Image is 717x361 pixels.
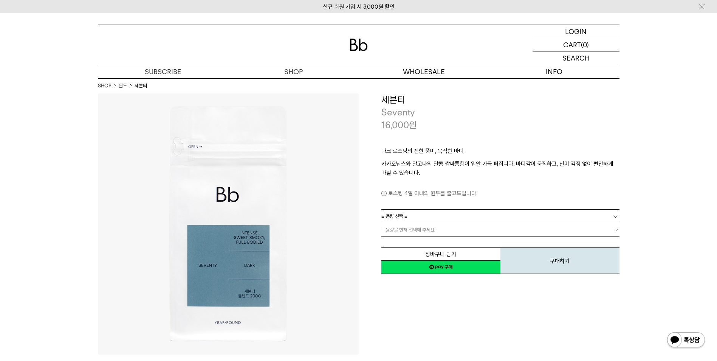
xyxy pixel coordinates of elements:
[228,65,359,78] a: SHOP
[381,260,500,274] a: 새창
[562,51,590,65] p: SEARCH
[359,65,489,78] p: WHOLESALE
[135,82,147,90] li: 세븐티
[350,39,368,51] img: 로고
[381,223,439,237] span: = 용량을 먼저 선택해 주세요 =
[323,3,395,10] a: 신규 회원 가입 시 3,000원 할인
[533,38,619,51] a: CART (0)
[98,65,228,78] a: SUBSCRIBE
[381,247,500,261] button: 장바구니 담기
[533,25,619,38] a: LOGIN
[666,331,706,350] img: 카카오톡 채널 1:1 채팅 버튼
[381,119,417,132] p: 16,000
[489,65,619,78] p: INFO
[381,159,619,177] p: 카카오닙스와 달고나의 달콤 쌉싸름함이 입안 가득 퍼집니다. 바디감이 묵직하고, 산미 걱정 없이 편안하게 마실 수 있습니다.
[581,38,589,51] p: (0)
[381,93,619,106] h3: 세븐티
[500,247,619,274] button: 구매하기
[98,82,111,90] a: SHOP
[381,210,407,223] span: = 용량 선택 =
[409,120,417,131] span: 원
[381,146,619,159] p: 다크 로스팅의 진한 풍미, 묵직한 바디
[98,93,359,355] img: 세븐티
[381,106,619,119] p: Seventy
[565,25,587,38] p: LOGIN
[563,38,581,51] p: CART
[119,82,127,90] a: 원두
[381,189,619,198] p: 로스팅 4일 이내의 원두를 출고드립니다.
